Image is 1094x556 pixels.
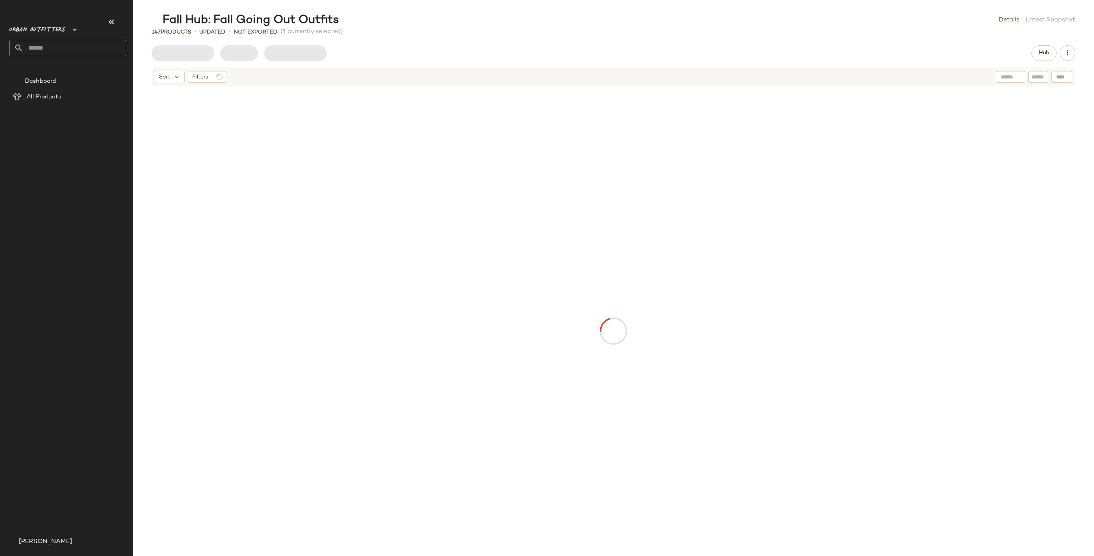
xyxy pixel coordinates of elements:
[199,28,225,36] p: updated
[9,21,65,35] span: Urban Outfitters
[25,77,56,86] span: Dashboard
[152,12,339,28] div: Fall Hub: Fall Going Out Outfits
[281,27,343,37] span: (1 currently selected)
[152,29,161,35] span: 147
[27,93,61,102] span: All Products
[234,28,277,36] p: Not Exported
[159,73,170,81] span: Sort
[194,27,196,37] span: •
[1039,50,1049,56] span: Hub
[1031,45,1056,61] button: Hub
[192,73,208,81] span: Filters
[152,28,191,36] div: Products
[999,16,1019,25] a: Details
[229,27,231,37] span: •
[19,537,72,547] span: [PERSON_NAME]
